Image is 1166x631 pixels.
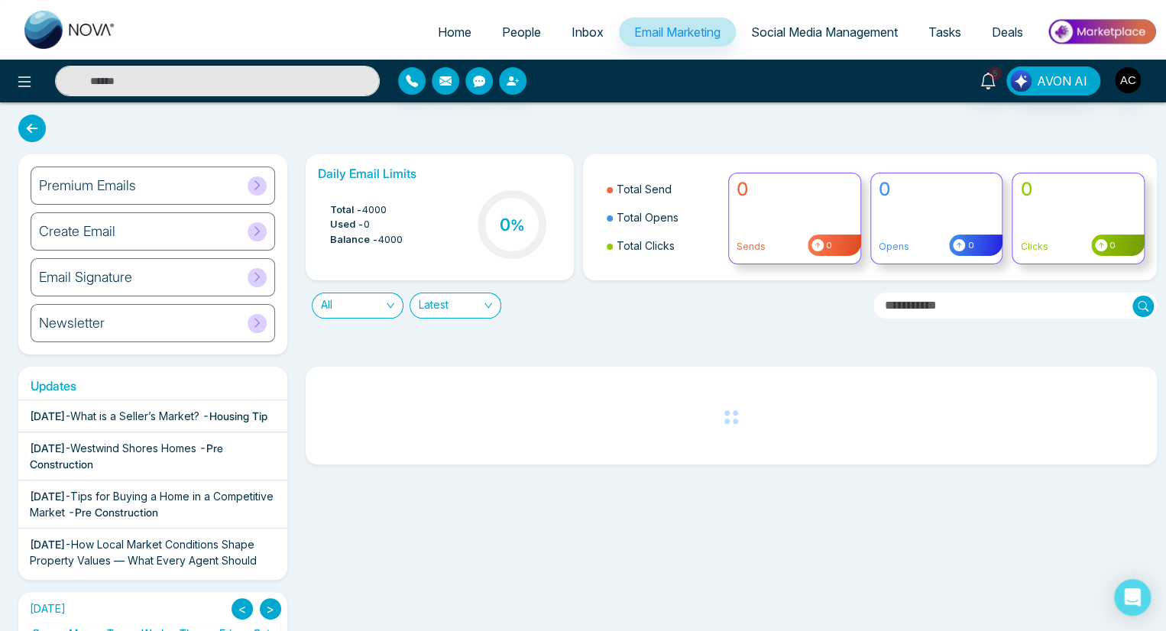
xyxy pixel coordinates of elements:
[30,538,65,551] span: [DATE]
[736,18,913,47] a: Social Media Management
[39,177,136,194] h6: Premium Emails
[970,66,1006,93] a: 5
[1107,239,1116,252] span: 0
[634,24,721,40] span: Email Marketing
[318,167,562,181] h6: Daily Email Limits
[1020,179,1136,201] h4: 0
[879,240,995,254] p: Opens
[1037,72,1087,90] span: AVON AI
[362,202,387,218] span: 4000
[30,488,276,520] div: -
[68,506,158,519] span: - Pre Construction
[737,240,853,254] p: Sends
[1115,67,1141,93] img: User Avatar
[965,239,973,252] span: 0
[607,203,719,231] li: Total Opens
[751,24,898,40] span: Social Media Management
[24,603,66,616] h2: [DATE]
[824,239,832,252] span: 0
[977,18,1038,47] a: Deals
[330,217,364,232] span: Used -
[1020,240,1136,254] p: Clicks
[510,216,525,235] span: %
[30,409,65,422] span: [DATE]
[330,202,362,218] span: Total -
[232,598,253,620] button: <
[70,409,199,422] span: What is a Seller’s Market?
[556,18,619,47] a: Inbox
[18,379,287,393] h6: Updates
[30,490,274,519] span: Tips for Buying a Home in a Competitive Market
[39,269,132,286] h6: Email Signature
[502,24,541,40] span: People
[1010,70,1032,92] img: Lead Flow
[30,408,267,424] div: -
[30,440,276,472] div: -
[24,11,116,49] img: Nova CRM Logo
[364,217,370,232] span: 0
[39,315,105,332] h6: Newsletter
[378,232,403,248] span: 4000
[992,24,1023,40] span: Deals
[1046,15,1157,49] img: Market-place.gif
[607,175,719,203] li: Total Send
[423,18,487,47] a: Home
[260,598,281,620] button: >
[321,293,394,318] span: All
[30,442,65,455] span: [DATE]
[70,442,196,455] span: Westwind Shores Homes
[572,24,604,40] span: Inbox
[500,215,525,235] h3: 0
[607,231,719,260] li: Total Clicks
[39,223,115,240] h6: Create Email
[438,24,471,40] span: Home
[619,18,736,47] a: Email Marketing
[1114,579,1151,616] div: Open Intercom Messenger
[487,18,556,47] a: People
[913,18,977,47] a: Tasks
[1006,66,1100,95] button: AVON AI
[30,490,65,503] span: [DATE]
[879,179,995,201] h4: 0
[330,232,378,248] span: Balance -
[737,179,853,201] h4: 0
[30,536,276,584] div: -
[202,409,267,422] span: - Housing Tip
[419,293,492,318] span: Latest
[928,24,961,40] span: Tasks
[30,538,257,583] span: How Local Market Conditions Shape Property Values — What Every Agent Should Know
[988,66,1002,80] span: 5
